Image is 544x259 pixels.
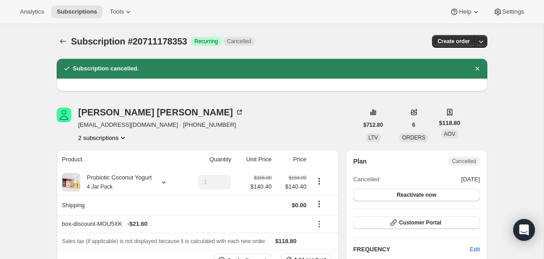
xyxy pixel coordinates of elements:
th: Unit Price [234,149,274,169]
span: Recurring [194,38,218,45]
span: Cancelled [227,38,251,45]
button: Subscriptions [51,5,102,18]
span: LTV [369,134,378,141]
span: Help [459,8,471,15]
span: $712.80 [364,121,383,129]
button: Reactivate now [353,189,480,201]
span: Customer Portal [399,219,441,226]
button: Edit [464,242,485,257]
th: Quantity [184,149,234,169]
span: Sales tax (if applicable) is not displayed because it is calculated with each new order. [62,238,267,244]
button: Dismiss notification [471,62,484,75]
h2: Plan [353,157,367,166]
div: [PERSON_NAME] [PERSON_NAME] [78,108,244,117]
span: [EMAIL_ADDRESS][DOMAIN_NAME] · [PHONE_NUMBER] [78,120,244,129]
th: Shipping [57,195,184,215]
button: Product actions [312,176,326,186]
span: Analytics [20,8,44,15]
span: Settings [502,8,524,15]
div: Probiotic Coconut Yogurt [80,173,152,191]
span: 6 [412,121,415,129]
span: Cancelled [452,158,476,165]
h2: FREQUENCY [353,245,470,254]
span: thalia camacho [57,108,71,122]
span: Reactivate now [397,191,436,199]
span: Subscription #20711178353 [71,36,187,46]
button: Create order [432,35,475,48]
span: $140.40 [277,182,306,191]
h2: Subscription cancelled. [73,64,139,73]
span: - $21.60 [127,219,147,229]
th: Price [274,149,309,169]
span: $0.00 [292,202,307,209]
span: [DATE] [461,175,480,184]
span: Edit [470,245,480,254]
th: Product [57,149,184,169]
span: $118.80 [439,119,460,128]
img: product img [62,173,80,191]
span: Subscriptions [57,8,97,15]
button: Product actions [78,133,128,142]
span: Tools [110,8,124,15]
button: Shipping actions [312,199,326,209]
button: Customer Portal [353,216,480,229]
span: $118.80 [275,238,296,244]
button: Settings [488,5,529,18]
div: Open Intercom Messenger [513,219,535,241]
button: Analytics [15,5,49,18]
div: box-discount-MOU5XK [62,219,307,229]
span: AOV [444,131,455,137]
button: Help [444,5,486,18]
button: 6 [407,119,421,131]
button: $712.80 [358,119,389,131]
small: 4 Jar Pack [87,184,113,190]
span: Create order [437,38,470,45]
span: Cancelled [353,175,379,184]
button: Subscriptions [57,35,69,48]
span: ORDERS [402,134,425,141]
span: $140.40 [250,182,272,191]
button: Tools [104,5,138,18]
small: $156.00 [254,175,272,180]
small: $156.00 [289,175,306,180]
